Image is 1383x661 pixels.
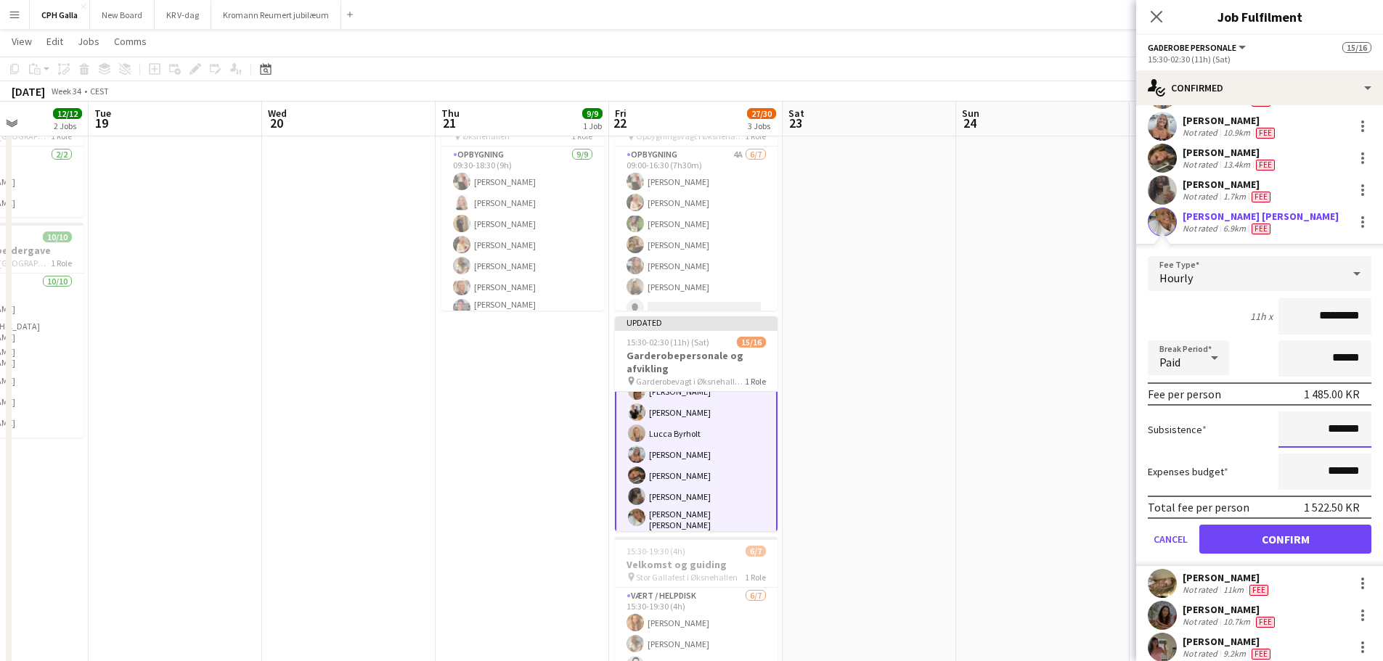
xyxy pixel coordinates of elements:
div: 9.2km [1220,648,1249,660]
div: Total fee per person [1148,500,1249,514]
span: Edit [46,35,63,48]
span: 22 [613,115,627,131]
div: Crew has different fees then in role [1253,127,1278,139]
div: Not rated [1183,127,1220,139]
span: 1 Role [745,572,766,583]
div: 3 Jobs [748,120,775,131]
div: 10.9km [1220,127,1253,139]
label: Subsistence [1148,423,1207,436]
div: Fee per person [1148,387,1221,401]
div: Crew has different fees then in role [1253,159,1278,171]
span: 6/7 [746,546,766,557]
span: 15/16 [737,337,766,348]
div: Not rated [1183,648,1220,660]
div: Crew has different fees then in role [1249,191,1273,202]
span: Fee [1252,223,1270,234]
div: Crew has different fees then in role [1249,648,1273,660]
span: 24 [960,115,979,131]
span: Fri [615,107,627,120]
div: 1 Job [583,120,602,131]
div: 1.7km [1220,191,1249,202]
app-job-card: Updated15:30-02:30 (11h) (Sat)15/16Garderobepersonale og afvikling Garderobevagt i Øksnehallen ti... [615,316,778,531]
span: 23 [786,115,804,131]
a: View [6,32,38,51]
span: Comms [114,35,147,48]
div: Updated [615,316,778,328]
span: 1 Role [745,376,766,387]
button: Kromann Reumert jubilæum [211,1,341,29]
div: 15:30-02:30 (11h) (Sat) [1148,54,1371,65]
span: 21 [439,115,460,131]
span: View [12,35,32,48]
span: Stor Gallafest i Øksnehallen [636,572,738,583]
span: 9/9 [582,108,603,119]
span: 27/30 [747,108,776,119]
span: 15:30-02:30 (11h) (Sat) [627,337,709,348]
div: [PERSON_NAME] [1183,635,1273,648]
span: Garderobevagt i Øksnehallen til stor gallafest [636,376,745,387]
div: [PERSON_NAME] [1183,178,1273,191]
span: Sun [962,107,979,120]
div: Crew has different fees then in role [1249,223,1273,234]
div: [PERSON_NAME] [1183,146,1278,159]
span: Gaderobe personale [1148,42,1236,53]
button: CPH Galla [30,1,90,29]
button: KR V-dag [155,1,211,29]
div: 11h x [1250,310,1273,323]
span: Wed [268,107,287,120]
div: Crew has different fees then in role [1247,584,1271,596]
span: Week 34 [48,86,84,97]
span: 15/16 [1342,42,1371,53]
div: Confirmed [1136,70,1383,105]
div: Not rated [1183,223,1220,234]
app-card-role: Opbygning9/909:30-18:30 (9h)[PERSON_NAME][PERSON_NAME][PERSON_NAME][PERSON_NAME][PERSON_NAME][PER... [441,147,604,373]
h3: Job Fulfilment [1136,7,1383,26]
a: Jobs [72,32,105,51]
span: 15:30-19:30 (4h) [627,546,685,557]
span: Thu [441,107,460,120]
div: 2 Jobs [54,120,81,131]
div: 11km [1220,584,1247,596]
span: 25 [1133,115,1154,131]
button: Gaderobe personale [1148,42,1248,53]
div: 09:30-18:30 (9h)9/9Opbygning Øksnehallen1 RoleOpbygning9/909:30-18:30 (9h)[PERSON_NAME][PERSON_NA... [441,96,604,311]
div: [DATE] [12,84,45,99]
div: Not rated [1183,616,1220,628]
div: Not rated [1183,191,1220,202]
span: Fee [1256,617,1275,628]
div: [PERSON_NAME] [PERSON_NAME] [1183,210,1339,223]
span: 19 [92,115,111,131]
span: Mon [1135,107,1154,120]
div: Not rated [1183,159,1220,171]
button: New Board [90,1,155,29]
a: Edit [41,32,69,51]
button: Cancel [1148,525,1194,554]
span: Fee [1249,585,1268,596]
span: Tue [94,107,111,120]
span: Fee [1252,649,1270,660]
div: CEST [90,86,109,97]
div: [PERSON_NAME] [1183,114,1278,127]
h3: Velkomst og guiding [615,558,778,571]
label: Expenses budget [1148,465,1228,478]
app-card-role: Opbygning4A6/709:00-16:30 (7h30m)[PERSON_NAME][PERSON_NAME][PERSON_NAME][PERSON_NAME][PERSON_NAME... [615,147,778,322]
div: 13.4km [1220,159,1253,171]
div: [PERSON_NAME] [1183,571,1271,584]
span: 12/12 [53,108,82,119]
div: 1 522.50 KR [1304,500,1360,514]
app-job-card: 09:00-16:30 (7h30m)6/7Opbygning Opbygningsvagt i Øksnehallen til stor gallafest1 RoleOpbygning4A6... [615,96,778,311]
span: Fee [1252,192,1270,202]
h3: Garderobepersonale og afvikling [615,349,778,375]
span: 10/10 [43,231,72,242]
span: Hourly [1159,271,1193,285]
span: Fee [1256,160,1275,171]
div: Crew has different fees then in role [1253,616,1278,628]
div: 6.9km [1220,223,1249,234]
a: Comms [108,32,152,51]
span: 1 Role [51,258,72,268]
span: 20 [266,115,287,131]
span: Fee [1256,128,1275,139]
span: Jobs [78,35,99,48]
